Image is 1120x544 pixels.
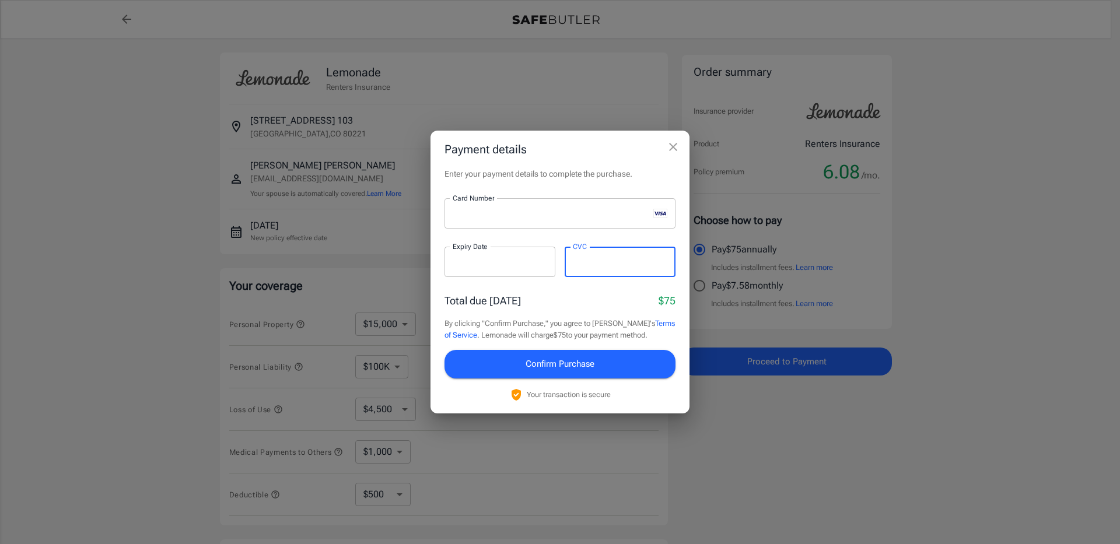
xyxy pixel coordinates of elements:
[444,350,675,378] button: Confirm Purchase
[444,168,675,180] p: Enter your payment details to complete the purchase.
[444,293,521,308] p: Total due [DATE]
[453,208,649,219] iframe: Secure card number input frame
[453,241,488,251] label: Expiry Date
[573,257,667,268] iframe: Secure CVC input frame
[653,209,667,218] svg: visa
[526,356,594,371] span: Confirm Purchase
[573,241,587,251] label: CVC
[453,193,494,203] label: Card Number
[659,293,675,308] p: $75
[453,257,547,268] iframe: Secure expiration date input frame
[444,318,675,341] p: By clicking "Confirm Purchase," you agree to [PERSON_NAME]'s . Lemonade will charge $75 to your p...
[444,319,675,339] a: Terms of Service
[527,389,611,400] p: Your transaction is secure
[430,131,689,168] h2: Payment details
[661,135,685,159] button: close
